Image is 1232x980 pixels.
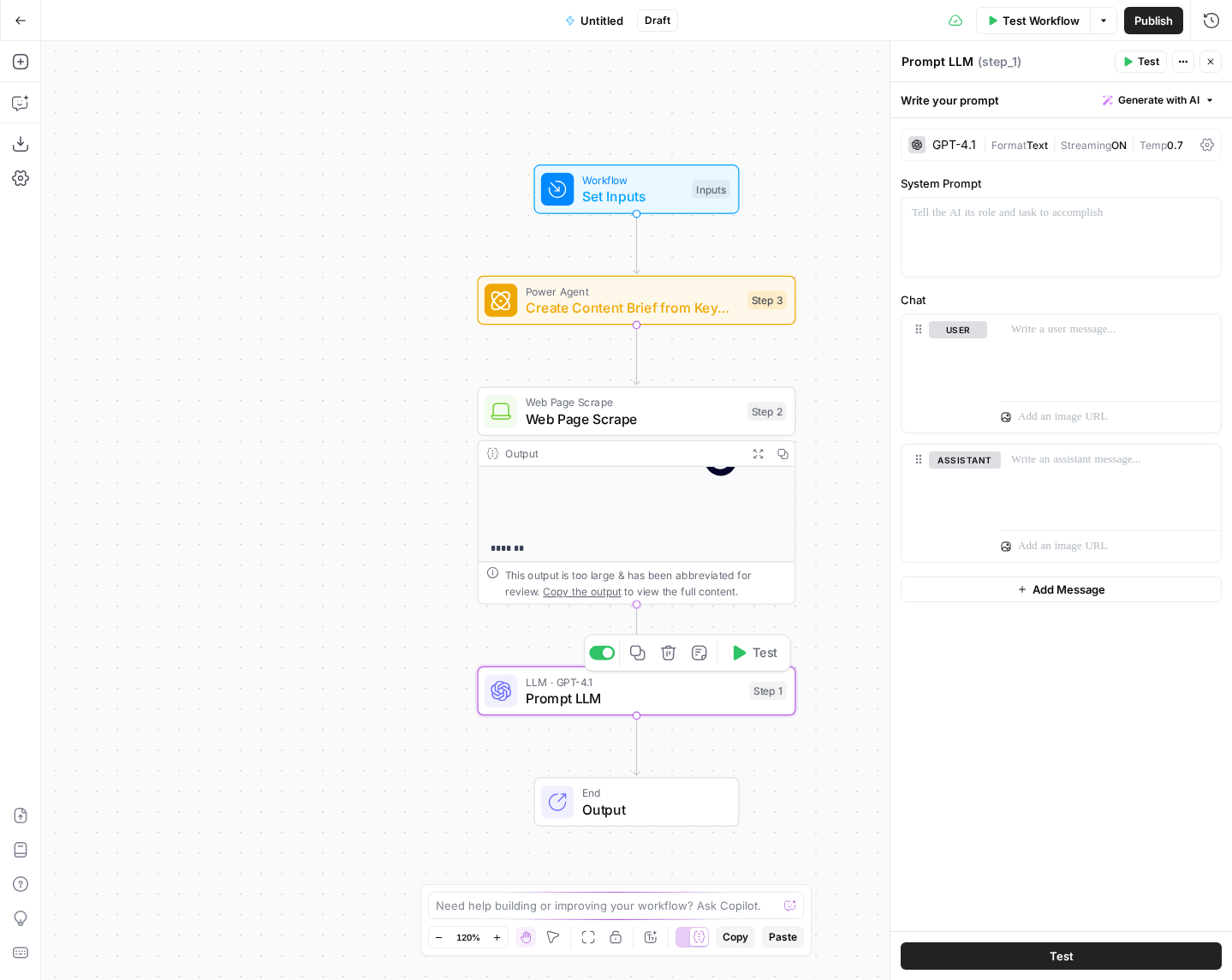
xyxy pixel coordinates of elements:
[976,7,1090,34] button: Test Workflow
[543,585,621,597] span: Copy the output
[1124,7,1183,34] button: Publish
[991,139,1027,152] span: Format
[932,139,976,151] div: GPT-4.1
[716,926,755,948] button: Copy
[505,445,740,462] div: Output
[526,409,740,429] span: Web Page Scrape
[456,930,480,944] span: 120%
[692,180,729,199] div: Inputs
[582,799,722,820] span: Output
[634,214,640,274] g: Edge from start to step_3
[901,942,1222,970] button: Test
[983,135,991,152] span: |
[478,164,796,214] div: WorkflowSet InputsInputs
[929,321,987,338] button: user
[1118,93,1199,108] span: Generate with AI
[1048,135,1061,152] span: |
[901,175,1222,192] label: System Prompt
[1167,139,1183,152] span: 0.7
[762,926,804,948] button: Paste
[1138,54,1159,69] span: Test
[1027,139,1048,152] span: Text
[526,297,740,318] span: Create Content Brief from Keyword
[1050,947,1074,965] span: Test
[1115,51,1167,73] button: Test
[1061,139,1111,152] span: Streaming
[1127,135,1140,152] span: |
[901,577,1222,602] button: Add Message
[634,715,640,775] g: Edge from step_1 to end
[1003,12,1080,29] span: Test Workflow
[580,12,623,29] span: Untitled
[505,566,787,599] div: This output is too large & has been abbreviated for review. to view the full content.
[526,394,740,410] span: Web Page Scrape
[747,291,787,310] div: Step 3
[478,777,796,827] div: EndOutput
[478,666,796,716] div: LLM · GPT-4.1Prompt LLMStep 1Test
[526,688,741,708] span: Prompt LLM
[1134,12,1173,29] span: Publish
[1111,139,1127,152] span: ON
[747,402,787,421] div: Step 2
[634,325,640,385] g: Edge from step_3 to step_2
[526,283,740,299] span: Power Agent
[750,682,787,701] div: Step 1
[478,276,796,326] div: Power AgentCreate Content Brief from KeywordStep 3
[1096,89,1222,111] button: Generate with AI
[902,314,987,432] div: user
[645,13,670,28] span: Draft
[1140,139,1167,152] span: Temp
[890,82,1232,117] div: Write your prompt
[769,929,797,945] span: Paste
[723,929,748,945] span: Copy
[526,673,741,690] span: LLM · GPT-4.1
[634,605,640,665] g: Edge from step_2 to step_1
[582,785,722,801] span: End
[582,172,684,188] span: Workflow
[1033,581,1105,598] span: Add Message
[901,291,1222,308] label: Chat
[478,386,796,604] div: Web Page ScrapeWeb Page ScrapeStep 2TestOutput**** **This output is too large & has been abbrevia...
[902,445,987,562] div: assistant
[555,7,634,34] button: Untitled
[902,53,973,70] textarea: Prompt LLM
[978,53,1021,70] span: ( step_1 )
[582,186,684,206] span: Set Inputs
[929,451,1001,469] button: assistant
